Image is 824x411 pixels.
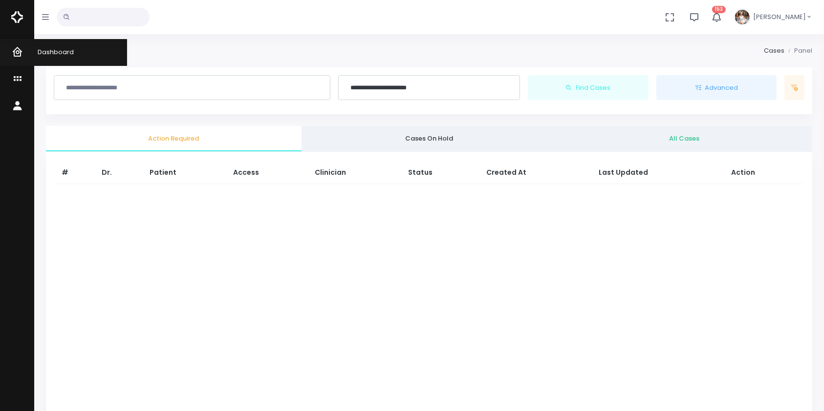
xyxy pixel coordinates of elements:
img: Logo Horizontal [11,7,23,27]
th: Clinician [309,162,402,184]
button: Advanced [656,75,777,101]
th: Patient [144,162,227,184]
span: All Cases [564,134,804,144]
th: # [56,162,96,184]
span: [PERSON_NAME] [753,12,806,22]
a: Cases [764,46,784,55]
span: Action Required [54,134,294,144]
button: Find Cases [528,75,649,101]
img: Header Avatar [734,8,751,26]
span: Cases On Hold [309,134,549,144]
li: Panel [784,46,812,56]
span: 153 [712,6,726,13]
th: Last Updated [593,162,725,184]
th: Status [402,162,480,184]
th: Dr. [96,162,144,184]
th: Access [227,162,309,184]
th: Action [725,162,802,184]
th: Created At [480,162,593,184]
span: Dashboard [25,47,74,57]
